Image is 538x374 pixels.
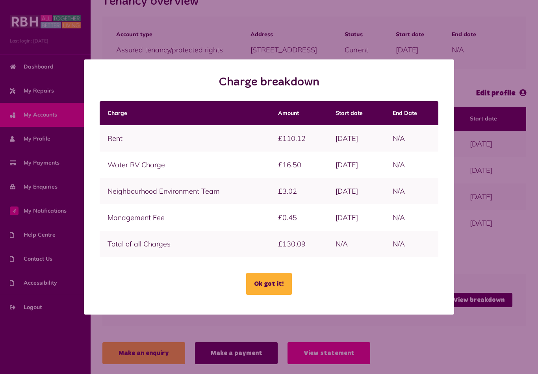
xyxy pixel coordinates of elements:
td: £0.45 [270,204,328,231]
td: N/A [385,125,438,152]
td: Water RV Charge [100,152,270,178]
td: [DATE] [328,125,385,152]
td: [DATE] [328,178,385,204]
td: [DATE] [328,204,385,231]
td: Rent [100,125,270,152]
td: N/A [385,231,438,257]
td: N/A [328,231,385,257]
td: Total of all Charges [100,231,270,257]
th: Amount [270,101,328,125]
td: N/A [385,178,438,204]
th: Charge [100,101,270,125]
td: N/A [385,204,438,231]
td: £3.02 [270,178,328,204]
td: £16.50 [270,152,328,178]
td: Management Fee [100,204,270,231]
h2: Charge breakdown [100,75,438,89]
th: Start date [328,101,385,125]
td: [DATE] [328,152,385,178]
td: Neighbourhood Environment Team [100,178,270,204]
td: £130.09 [270,231,328,257]
button: Ok got it! [246,273,292,295]
td: N/A [385,152,438,178]
th: End Date [385,101,438,125]
td: £110.12 [270,125,328,152]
